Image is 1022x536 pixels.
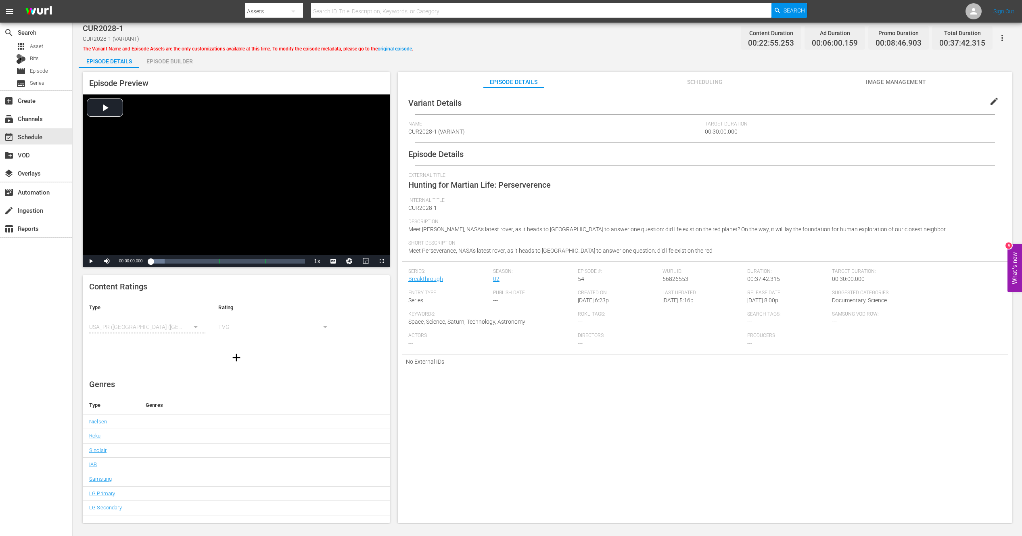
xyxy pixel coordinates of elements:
span: layers [4,169,14,178]
span: Asset [16,42,26,51]
table: simple table [83,298,390,342]
div: Total Duration [939,27,985,39]
span: --- [578,318,583,325]
span: menu [5,6,15,16]
span: Roku Tags: [578,311,743,318]
button: Jump To Time [341,255,357,267]
div: Ad Duration [812,27,858,39]
a: Sign Out [993,8,1014,15]
span: Search Tags: [747,311,828,318]
button: Play [83,255,99,267]
span: Search [784,3,805,18]
span: Producers [747,333,913,339]
a: LG Secondary [89,505,122,511]
span: CUR2028-1 (VARIANT) [408,128,465,135]
span: Description [408,219,997,225]
span: 00:00:00.000 [119,259,142,263]
span: [DATE] 5:16p [663,297,694,304]
span: Series [16,79,26,88]
a: Roku [89,433,101,439]
a: LG Primary [89,490,115,496]
span: 00:37:42.315 [747,276,780,282]
span: The Variant Name and Episode Assets are the only customizations available at this time. To modify... [83,46,413,52]
span: Ingestion [4,206,14,216]
span: --- [832,318,837,325]
span: Reports [4,224,14,234]
button: Search [771,3,807,18]
span: Suggested Categories: [832,290,997,296]
img: ans4CAIJ8jUAAAAAAAAAAAAAAAAAAAAAAAAgQb4GAAAAAAAAAAAAAAAAAAAAAAAAJMjXAAAAAAAAAAAAAAAAAAAAAAAAgAT5G... [19,2,58,21]
button: Episode Builder [139,52,200,68]
button: Episode Details [79,52,139,68]
span: VOD [4,151,14,160]
span: Episode Details [483,77,544,87]
span: Bits [30,54,39,63]
span: 00:08:46.903 [876,39,922,48]
span: Space, Science, Saturn, Technology, Astronomy [408,318,525,325]
div: Episode Builder [139,52,200,71]
span: Target Duration: [832,268,997,275]
a: original episode [378,46,412,52]
span: Search [4,28,14,38]
a: Sinclair [89,447,107,453]
div: Progress Bar [150,259,305,264]
span: Channels [4,114,14,124]
span: [DATE] 8:00p [747,297,778,304]
span: Short Description [408,240,997,247]
span: [DATE] 6:23p [578,297,609,304]
span: 00:30:00.000 [832,276,865,282]
span: --- [747,318,752,325]
span: Created On: [578,290,658,296]
button: Open Feedback Widget [1007,244,1022,292]
a: Samsung [89,476,112,482]
span: Episode [16,66,26,76]
span: Create [4,96,14,106]
span: Episode [30,67,48,75]
span: Release Date: [747,290,828,296]
span: Automation [4,188,14,197]
span: Season: [493,268,574,275]
span: Content Ratings [89,282,147,291]
span: 00:06:00.159 [812,39,858,48]
button: edit [984,92,1004,111]
span: CUR2028-1 (VARIANT) [83,36,139,42]
span: Last Updated: [663,290,743,296]
a: Nielsen [89,419,107,425]
div: Bits [16,54,26,64]
span: Series: [408,268,489,275]
span: Entry Type: [408,290,489,296]
button: Playback Rate [309,255,325,267]
div: Content Duration [748,27,794,39]
th: Genres [139,396,356,415]
span: CUR2028-1 [408,205,437,211]
span: edit [989,96,999,106]
a: Breakthrough [408,276,443,282]
span: Image Management [866,77,926,87]
th: Rating [212,298,341,317]
span: Episode Details [408,149,464,159]
span: Episode Preview [89,78,148,88]
span: Scheduling [675,77,735,87]
a: 02 [493,276,500,282]
span: --- [493,297,498,304]
button: Fullscreen [374,255,390,267]
span: Samsung VOD Row: [832,311,913,318]
span: CUR2028-1 [83,23,123,33]
span: Internal Title [408,197,997,204]
span: Episode #: [578,268,658,275]
span: Target Duration [705,121,879,128]
button: Mute [99,255,115,267]
th: Type [83,298,212,317]
div: USA_PR ([GEOGRAPHIC_DATA] ([GEOGRAPHIC_DATA])) [89,316,205,338]
span: --- [747,340,752,346]
span: Genres [89,379,115,389]
span: External Title [408,172,997,179]
div: 9 [1005,243,1012,249]
div: Episode Details [79,52,139,71]
span: Documentary, Science [832,297,887,304]
span: --- [408,340,413,346]
span: 00:30:00.000 [705,128,738,135]
div: TVG [218,316,334,338]
span: Variant Details [408,98,462,108]
span: Name [408,121,701,128]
